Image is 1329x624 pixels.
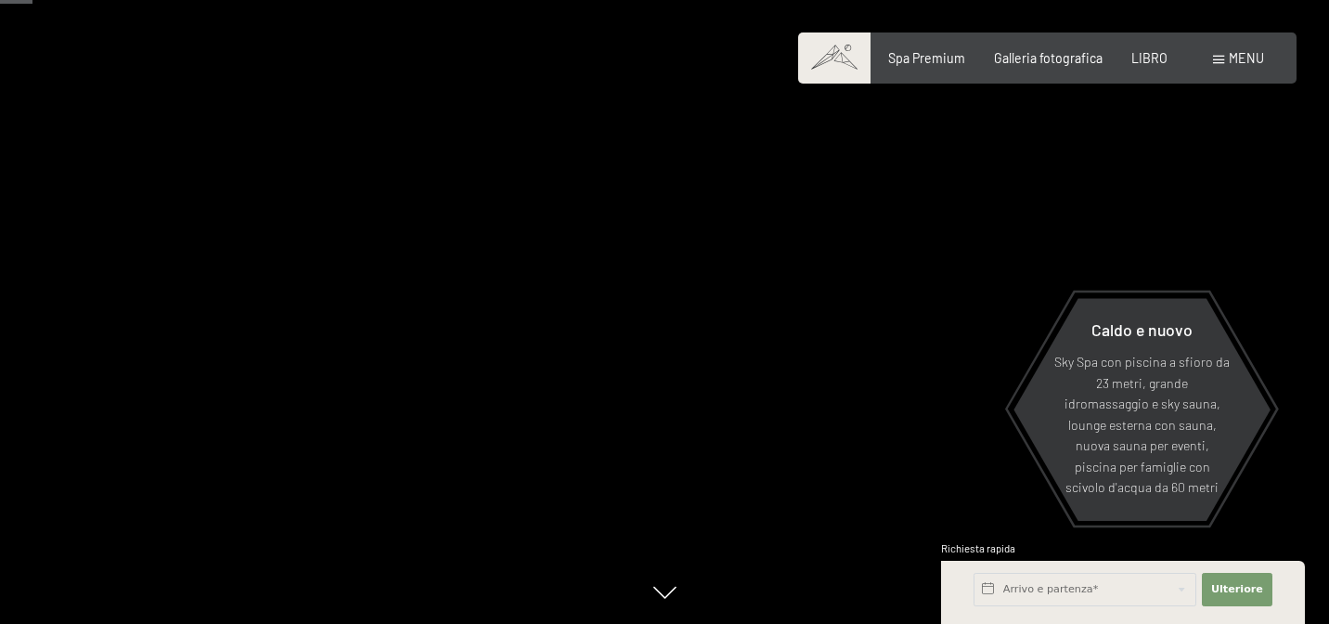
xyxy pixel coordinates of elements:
button: Ulteriore [1202,573,1272,606]
a: Spa Premium [888,50,965,66]
a: Galleria fotografica [994,50,1103,66]
a: Caldo e nuovo Sky Spa con piscina a sfioro da 23 metri, grande idromassaggio e sky sauna, lounge ... [1013,297,1271,522]
font: menu [1229,50,1264,66]
font: Ulteriore [1211,583,1263,595]
font: Caldo e nuovo [1091,319,1193,340]
font: Sky Spa con piscina a sfioro da 23 metri, grande idromassaggio e sky sauna, lounge esterna con sa... [1054,354,1230,495]
font: Richiesta rapida [941,542,1015,554]
a: LIBRO [1131,50,1168,66]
